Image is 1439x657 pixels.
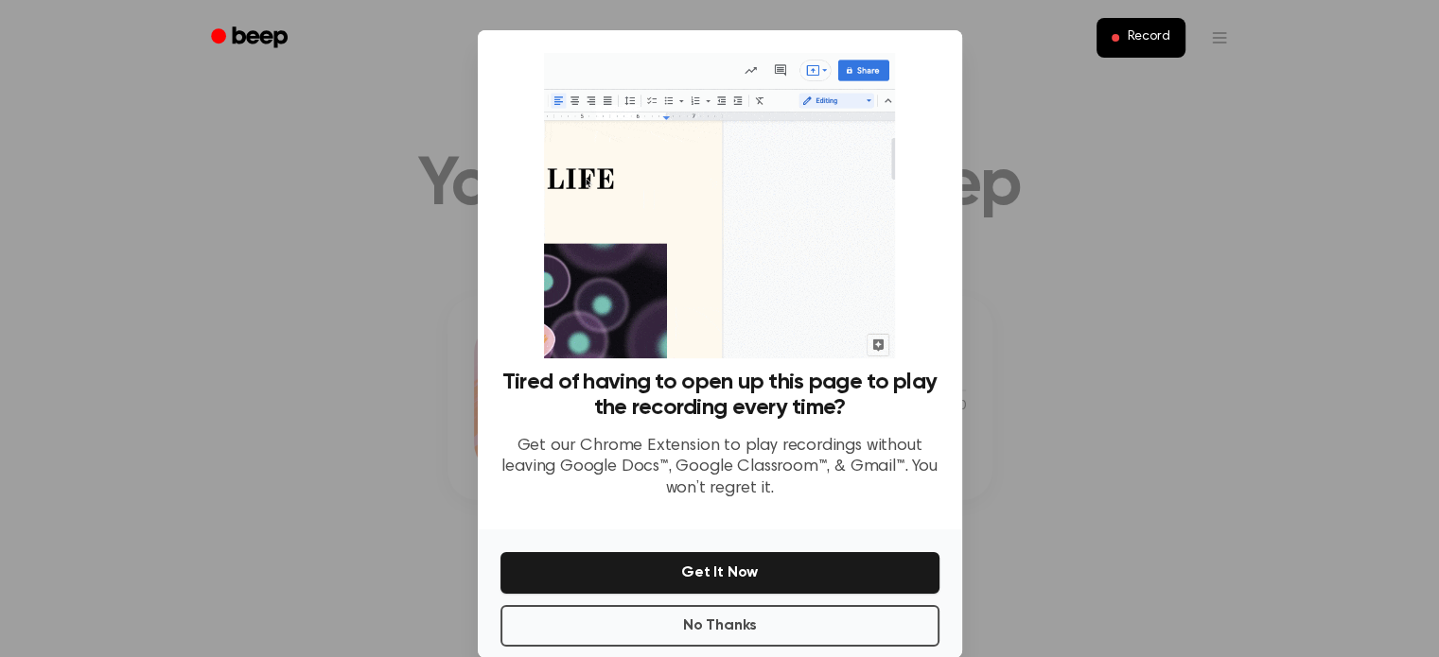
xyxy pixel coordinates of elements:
[500,605,939,647] button: No Thanks
[198,20,305,57] a: Beep
[500,370,939,421] h3: Tired of having to open up this page to play the recording every time?
[500,436,939,500] p: Get our Chrome Extension to play recordings without leaving Google Docs™, Google Classroom™, & Gm...
[1127,29,1169,46] span: Record
[1097,18,1185,58] button: Record
[500,552,939,594] button: Get It Now
[544,53,895,358] img: Beep extension in action
[1197,15,1242,61] button: Open menu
